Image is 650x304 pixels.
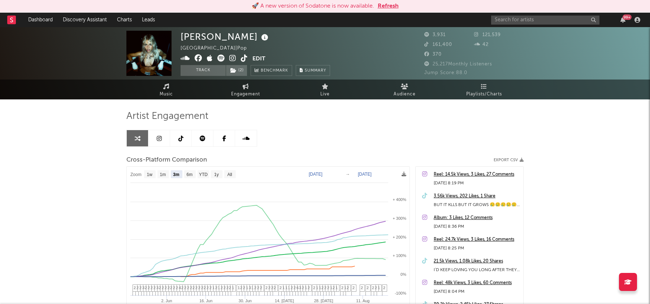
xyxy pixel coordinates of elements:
[313,286,315,290] span: 2
[198,286,200,290] span: 2
[268,286,270,290] span: 2
[126,80,206,99] a: Music
[330,286,332,290] span: 1
[620,17,625,23] button: 99+
[285,80,365,99] a: Live
[159,286,161,290] span: 2
[162,286,164,290] span: 2
[190,286,192,290] span: 2
[375,286,377,290] span: 2
[282,286,285,290] span: 1
[378,286,380,290] span: 1
[274,286,276,290] span: 2
[400,272,406,277] text: 0%
[333,286,335,290] span: 2
[134,286,136,290] span: 2
[309,172,322,177] text: [DATE]
[260,286,262,290] span: 2
[181,31,270,43] div: [PERSON_NAME]
[352,286,355,290] span: 2
[434,192,520,201] div: 3.56k Views, 202 Likes, 1 Share
[308,286,310,290] span: 2
[305,69,326,73] span: Summary
[160,90,173,99] span: Music
[434,257,520,266] div: 21.5k Views, 1.08k Likes, 20 Shares
[136,286,139,290] span: 2
[207,286,209,290] span: 2
[434,179,520,188] div: [DATE] 8:19 PM
[434,279,520,287] a: Reel: 48k Views, 3 Likes, 60 Comments
[491,16,599,25] input: Search for artists
[126,112,208,121] span: Artist Engagement
[294,286,296,290] span: 2
[319,286,321,290] span: 1
[227,172,232,177] text: All
[341,286,343,290] span: 2
[434,201,520,209] div: BUT IT KLLS BUT IT GROWS 🥲🥲🥲🥲🥲 new song pending new song pendinggggggg #newmusic #cowboy #origina...
[112,13,137,27] a: Charts
[192,286,195,290] span: 2
[254,286,256,290] span: 2
[181,65,226,76] button: Track
[126,156,207,164] span: Cross-Platform Comparison
[224,286,226,290] span: 2
[147,172,153,177] text: 1w
[302,286,304,290] span: 2
[252,55,265,64] button: Edit
[148,286,150,290] span: 2
[214,172,219,177] text: 1y
[251,65,292,76] a: Benchmark
[393,197,406,202] text: + 400%
[206,80,285,99] a: Engagement
[229,286,231,290] span: 2
[181,286,183,290] span: 2
[243,286,245,290] span: 2
[335,286,338,290] span: 1
[393,216,406,220] text: + 300%
[249,286,251,290] span: 3
[209,286,212,290] span: 2
[153,286,156,290] span: 2
[240,286,242,290] span: 2
[173,286,175,290] span: 2
[296,65,330,76] button: Summary
[271,286,273,290] span: 2
[434,266,520,274] div: I’D KEEP LOVING YOU LONG AFTER THEY BURY YOUR NAME 🥺 #newmusic #newsong #popballad #kaceymusgrave...
[305,286,307,290] span: 1
[299,286,301,290] span: 3
[434,170,520,179] a: Reel: 14.5k Views, 3 Likes, 27 Comments
[434,235,520,244] a: Reel: 24.7k Views, 3 Likes, 16 Comments
[145,286,147,290] span: 2
[296,286,299,290] span: 6
[424,42,452,47] span: 161,400
[324,286,326,290] span: 2
[151,286,153,290] span: 2
[187,172,193,177] text: 6m
[173,172,179,177] text: 3m
[393,253,406,258] text: + 100%
[314,299,333,303] text: 28. [DATE]
[170,286,172,290] span: 2
[139,286,142,290] span: 2
[344,286,346,290] span: 1
[232,286,234,290] span: 1
[444,80,524,99] a: Playlists/Charts
[494,158,524,162] button: Export CSV
[257,286,259,290] span: 2
[474,42,489,47] span: 42
[279,286,282,290] span: 2
[58,13,112,27] a: Discovery Assistant
[365,80,444,99] a: Audience
[424,70,467,75] span: Jump Score: 88.0
[130,172,142,177] text: Zoom
[358,172,372,177] text: [DATE]
[466,90,502,99] span: Playlists/Charts
[261,67,288,75] span: Benchmark
[226,286,229,290] span: 2
[356,299,369,303] text: 11. Aug
[179,286,181,290] span: 4
[199,299,212,303] text: 16. Jun
[347,286,349,290] span: 2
